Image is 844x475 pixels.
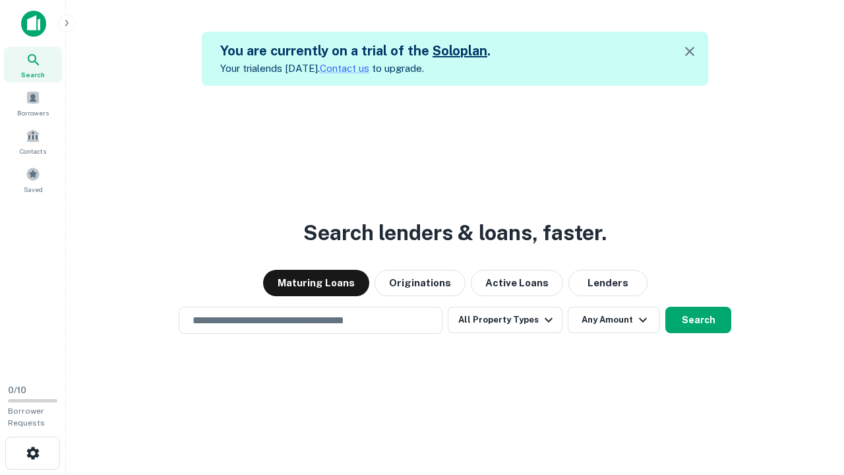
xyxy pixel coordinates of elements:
[4,123,62,159] a: Contacts
[21,69,45,80] span: Search
[375,270,466,296] button: Originations
[320,63,369,74] a: Contact us
[17,108,49,118] span: Borrowers
[220,41,491,61] h5: You are currently on a trial of the .
[4,85,62,121] a: Borrowers
[778,369,844,433] iframe: Chat Widget
[448,307,562,333] button: All Property Types
[20,146,46,156] span: Contacts
[4,47,62,82] a: Search
[303,217,607,249] h3: Search lenders & loans, faster.
[665,307,731,333] button: Search
[220,61,491,77] p: Your trial ends [DATE]. to upgrade.
[8,385,26,395] span: 0 / 10
[471,270,563,296] button: Active Loans
[568,307,660,333] button: Any Amount
[4,162,62,197] a: Saved
[8,406,45,427] span: Borrower Requests
[263,270,369,296] button: Maturing Loans
[433,43,487,59] a: Soloplan
[568,270,648,296] button: Lenders
[21,11,46,37] img: capitalize-icon.png
[24,184,43,195] span: Saved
